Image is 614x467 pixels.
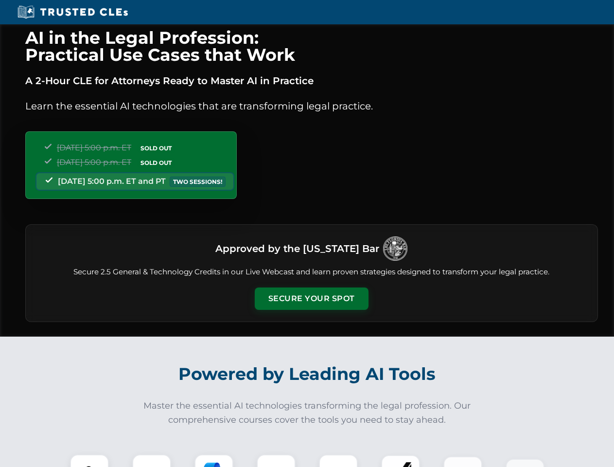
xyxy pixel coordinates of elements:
span: [DATE] 5:00 p.m. ET [57,143,131,152]
p: A 2-Hour CLE for Attorneys Ready to Master AI in Practice [25,73,598,89]
p: Master the essential AI technologies transforming the legal profession. Our comprehensive courses... [137,399,477,427]
span: [DATE] 5:00 p.m. ET [57,158,131,167]
p: Learn the essential AI technologies that are transforming legal practice. [25,98,598,114]
h3: Approved by the [US_STATE] Bar [215,240,379,257]
span: SOLD OUT [137,143,175,153]
img: Logo [383,236,407,261]
p: Secure 2.5 General & Technology Credits in our Live Webcast and learn proven strategies designed ... [37,267,586,278]
img: Trusted CLEs [15,5,131,19]
span: SOLD OUT [137,158,175,168]
h2: Powered by Leading AI Tools [38,357,577,391]
button: Secure Your Spot [255,287,368,310]
h1: AI in the Legal Profession: Practical Use Cases that Work [25,29,598,63]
